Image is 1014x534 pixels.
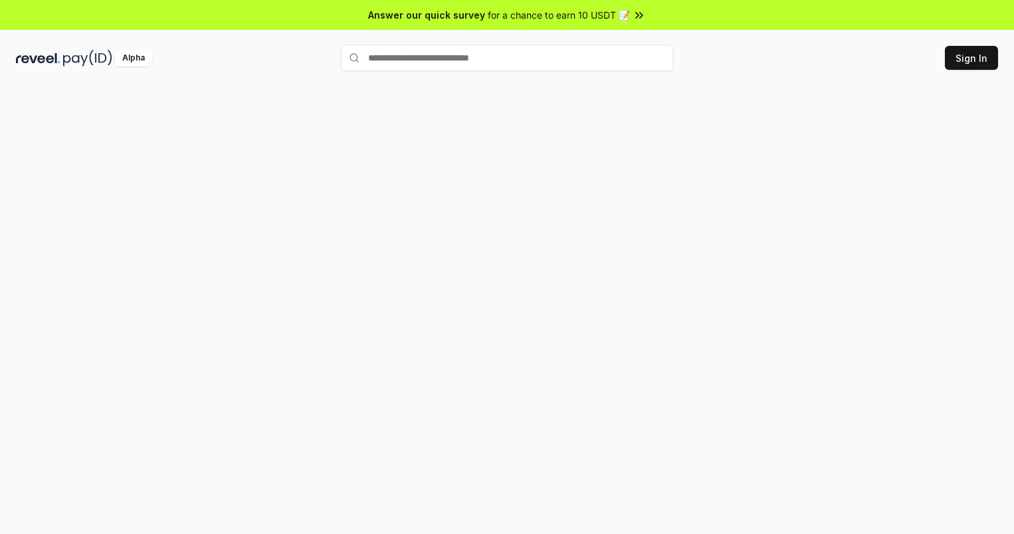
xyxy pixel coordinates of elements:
img: reveel_dark [16,50,60,67]
div: Alpha [115,50,152,67]
button: Sign In [945,46,998,70]
span: Answer our quick survey [368,8,485,22]
span: for a chance to earn 10 USDT 📝 [488,8,630,22]
img: pay_id [63,50,112,67]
